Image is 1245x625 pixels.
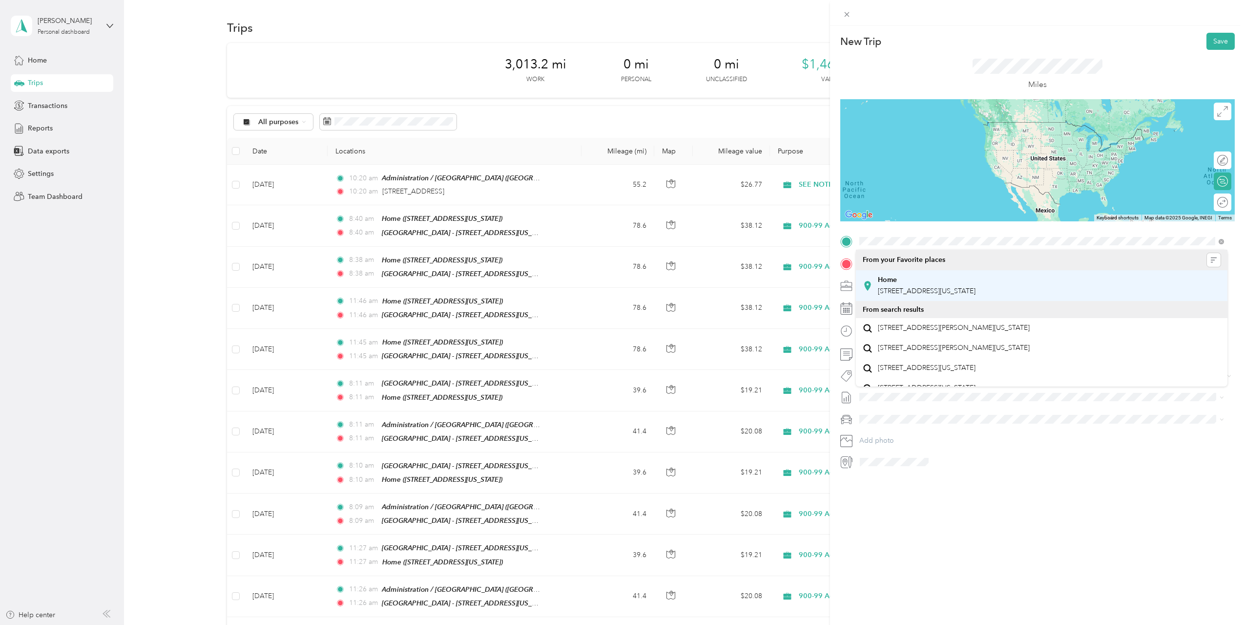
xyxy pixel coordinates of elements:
[1190,570,1245,625] iframe: Everlance-gr Chat Button Frame
[840,35,881,48] p: New Trip
[878,384,975,392] span: [STREET_ADDRESS][US_STATE]
[878,323,1030,332] span: [STREET_ADDRESS][PERSON_NAME][US_STATE]
[1028,79,1047,91] p: Miles
[843,209,875,221] a: Open this area in Google Maps (opens a new window)
[878,364,975,372] span: [STREET_ADDRESS][US_STATE]
[878,287,975,295] span: [STREET_ADDRESS][US_STATE]
[1144,215,1212,220] span: Map data ©2025 Google, INEGI
[856,434,1235,448] button: Add photo
[1097,215,1139,221] button: Keyboard shortcuts
[863,256,945,264] span: From your Favorite places
[1206,33,1235,50] button: Save
[863,305,924,314] span: From search results
[843,209,875,221] img: Google
[878,344,1030,352] span: [STREET_ADDRESS][PERSON_NAME][US_STATE]
[878,276,897,284] strong: Home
